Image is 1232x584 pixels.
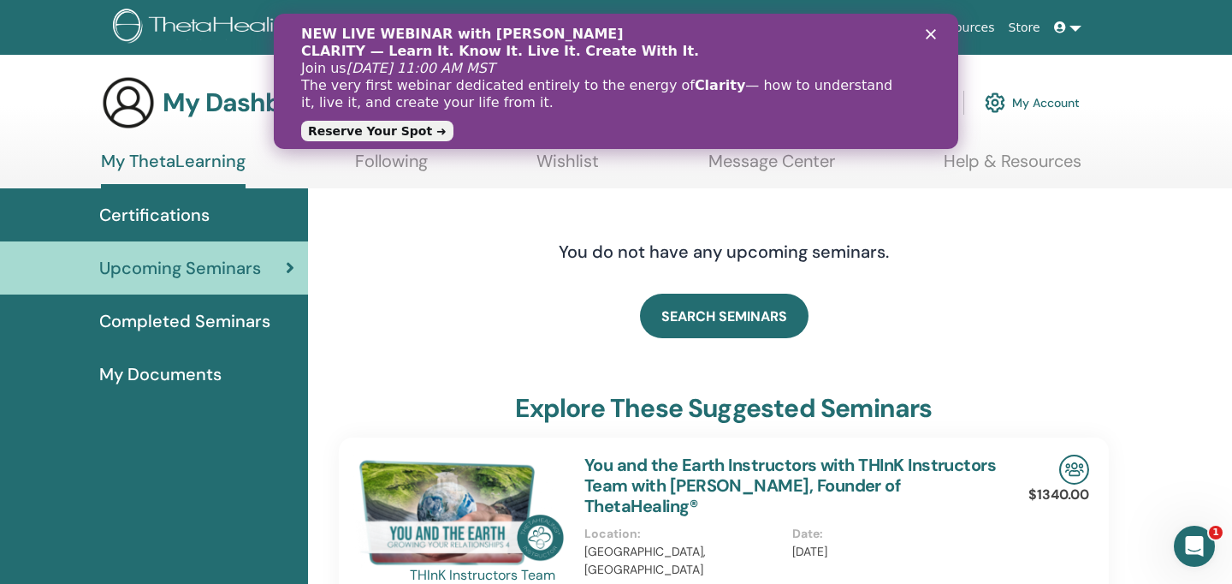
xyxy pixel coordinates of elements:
span: My Documents [99,361,222,387]
p: [DATE] [792,543,990,561]
p: [GEOGRAPHIC_DATA], [GEOGRAPHIC_DATA] [584,543,782,579]
a: Success Stories [820,12,927,44]
a: Reserve Your Spot ➜ [27,107,180,128]
iframe: Intercom live chat [1174,526,1215,567]
span: Upcoming Seminars [99,255,261,281]
a: Wishlist [536,151,599,184]
img: logo.png [113,9,317,47]
a: Resources [927,12,1002,44]
p: Location : [584,525,782,543]
div: Close [652,15,669,26]
iframe: Intercom live chat banner [274,14,958,149]
h3: explore these suggested seminars [515,393,932,424]
b: Clarity [421,63,471,80]
span: 1 [1209,526,1223,539]
a: You and the Earth Instructors with THInK Instructors Team with [PERSON_NAME], Founder of ThetaHea... [584,454,996,517]
p: $1340.00 [1028,485,1089,505]
a: SEARCH SEMINARS [640,294,808,338]
span: Completed Seminars [99,308,270,334]
a: Store [1002,12,1047,44]
a: Help & Resources [944,151,1081,184]
img: generic-user-icon.jpg [101,75,156,130]
a: Courses & Seminars [598,12,733,44]
a: Certification [732,12,819,44]
a: My ThetaLearning [101,151,246,188]
h4: You do not have any upcoming seminars. [454,241,993,262]
a: About [548,12,597,44]
span: Certifications [99,202,210,228]
a: My Account [985,84,1080,122]
a: Message Center [708,151,835,184]
img: In-Person Seminar [1059,455,1089,485]
img: cog.svg [985,88,1005,117]
span: SEARCH SEMINARS [661,307,787,325]
a: Following [355,151,428,184]
p: Date : [792,525,990,543]
h3: My Dashboard [163,87,337,118]
img: You and the Earth Instructors [353,455,564,570]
